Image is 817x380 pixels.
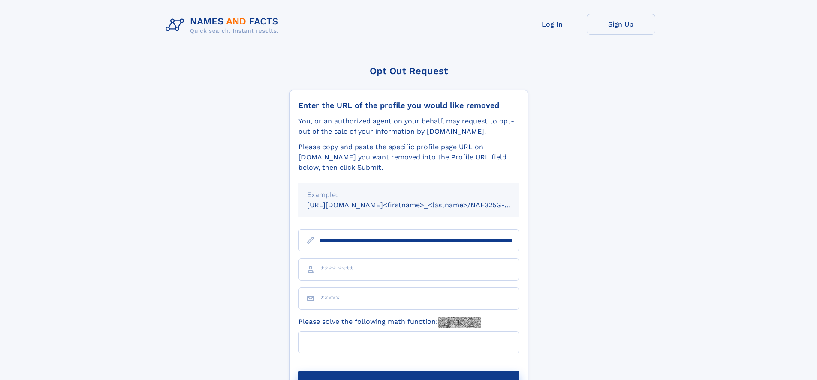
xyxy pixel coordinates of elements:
[289,66,528,76] div: Opt Out Request
[307,201,535,209] small: [URL][DOMAIN_NAME]<firstname>_<lastname>/NAF325G-xxxxxxxx
[298,142,519,173] div: Please copy and paste the specific profile page URL on [DOMAIN_NAME] you want removed into the Pr...
[587,14,655,35] a: Sign Up
[307,190,510,200] div: Example:
[162,14,286,37] img: Logo Names and Facts
[298,317,481,328] label: Please solve the following math function:
[518,14,587,35] a: Log In
[298,116,519,137] div: You, or an authorized agent on your behalf, may request to opt-out of the sale of your informatio...
[298,101,519,110] div: Enter the URL of the profile you would like removed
